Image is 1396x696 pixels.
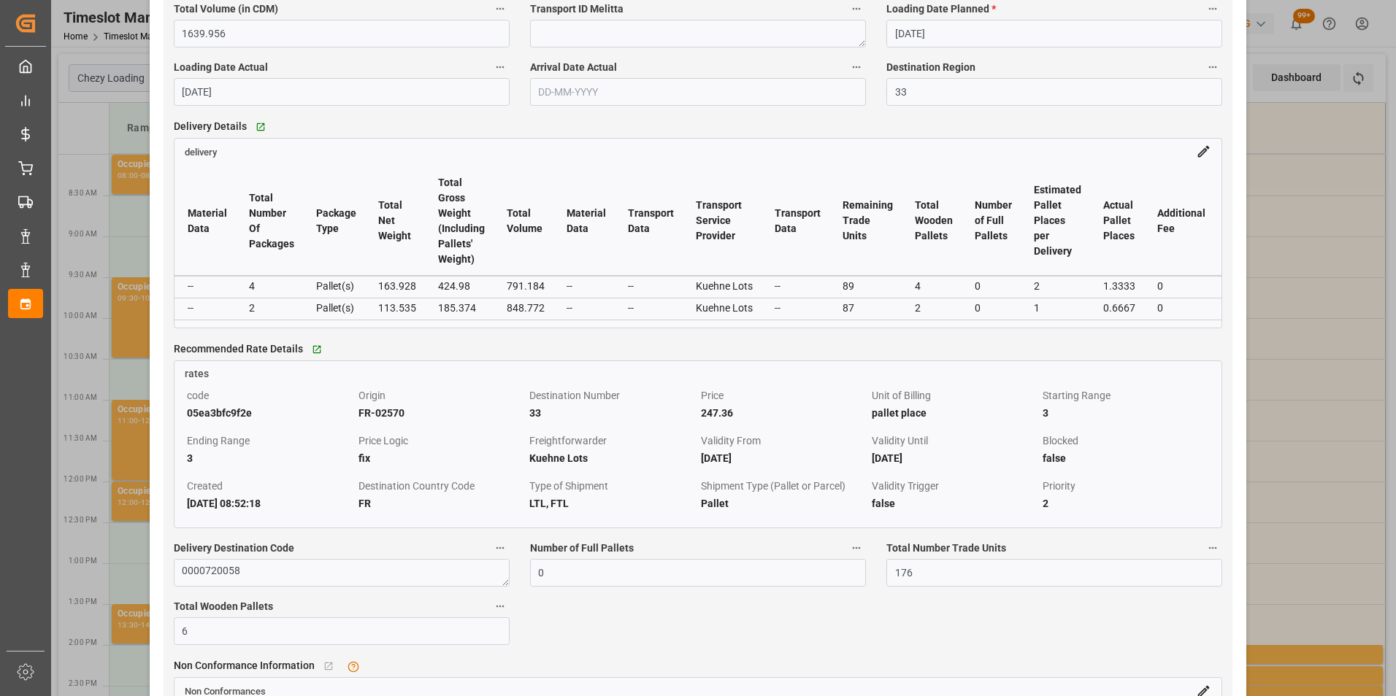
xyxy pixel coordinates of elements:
[378,299,416,317] div: 113.535
[701,387,867,404] div: Price
[185,145,217,157] a: delivery
[174,60,268,75] span: Loading Date Actual
[1103,277,1135,295] div: 1.3333
[305,166,367,276] th: Package Type
[174,1,278,17] span: Total Volume (in CDM)
[530,60,617,75] span: Arrival Date Actual
[775,277,821,295] div: --
[556,166,617,276] th: Material Data
[886,1,996,17] span: Loading Date Planned
[1157,277,1205,295] div: 0
[847,538,866,557] button: Number of Full Pallets
[185,368,209,379] span: rates
[1043,449,1208,467] div: false
[1103,299,1135,317] div: 0.6667
[507,277,545,295] div: 791.184
[187,495,353,512] div: [DATE] 08:52:18
[701,432,867,449] div: Validity From
[1203,58,1222,77] button: Destination Region
[358,477,524,495] div: Destination Country Code
[530,541,634,556] span: Number of Full Pallets
[886,20,1222,47] input: DD-MM-YYYY
[174,559,510,587] textarea: 0000720058
[188,299,227,317] div: --
[872,404,1038,422] div: pallet place
[975,277,1012,295] div: 0
[701,477,867,495] div: Shipment Type (Pallet or Parcel)
[358,404,524,422] div: FR-02570
[832,166,904,276] th: Remaining Trade Units
[1043,404,1208,422] div: 3
[491,538,510,557] button: Delivery Destination Code
[249,299,294,317] div: 2
[496,166,556,276] th: Total Volume
[530,1,624,17] span: Transport ID Melitta
[358,495,524,512] div: FR
[847,58,866,77] button: Arrival Date Actual
[174,361,1222,382] a: rates
[530,78,866,106] input: DD-MM-YYYY
[696,299,753,317] div: Kuehne Lots
[567,277,606,295] div: --
[1043,432,1208,449] div: Blocked
[177,166,238,276] th: Material Data
[358,432,524,449] div: Price Logic
[1216,166,1284,276] th: Insurance Cost
[628,299,674,317] div: --
[1034,299,1081,317] div: 1
[886,541,1006,556] span: Total Number Trade Units
[915,299,953,317] div: 2
[174,541,294,556] span: Delivery Destination Code
[696,277,753,295] div: Kuehne Lots
[975,299,1012,317] div: 0
[701,404,867,422] div: 247.36
[378,277,416,295] div: 163.928
[872,449,1038,467] div: [DATE]
[628,277,674,295] div: --
[567,299,606,317] div: --
[174,658,315,673] span: Non Conformance Information
[764,166,832,276] th: Transport Data
[529,387,695,404] div: Destination Number
[529,432,695,449] div: Freightforwarder
[872,477,1038,495] div: Validity Trigger
[1043,387,1208,404] div: Starting Range
[185,684,266,696] a: Non Conformances
[1043,477,1208,495] div: Priority
[1034,277,1081,295] div: 2
[904,166,964,276] th: Total Wooden Pallets
[701,495,867,512] div: Pallet
[438,277,485,295] div: 424.98
[1203,538,1222,557] button: Total Number Trade Units
[843,277,893,295] div: 89
[1157,299,1205,317] div: 0
[491,58,510,77] button: Loading Date Actual
[915,277,953,295] div: 4
[964,166,1023,276] th: Number of Full Pallets
[491,597,510,616] button: Total Wooden Pallets
[872,387,1038,404] div: Unit of Billing
[185,146,217,157] span: delivery
[174,78,510,106] input: DD-MM-YYYY
[187,477,353,495] div: Created
[358,449,524,467] div: fix
[438,299,485,317] div: 185.374
[187,404,353,422] div: 05ea3bfc9f2e
[1092,166,1146,276] th: Actual Pallet Places
[617,166,685,276] th: Transport Data
[238,166,305,276] th: Total Number Of Packages
[174,599,273,614] span: Total Wooden Pallets
[701,449,867,467] div: [DATE]
[174,341,303,357] span: Recommended Rate Details
[316,277,356,295] div: Pallet(s)
[187,432,353,449] div: Ending Range
[529,404,695,422] div: 33
[427,166,496,276] th: Total Gross Weight (Including Pallets' Weight)
[185,685,266,696] span: Non Conformances
[529,477,695,495] div: Type of Shipment
[507,299,545,317] div: 848.772
[886,60,975,75] span: Destination Region
[358,387,524,404] div: Origin
[316,299,356,317] div: Pallet(s)
[775,299,821,317] div: --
